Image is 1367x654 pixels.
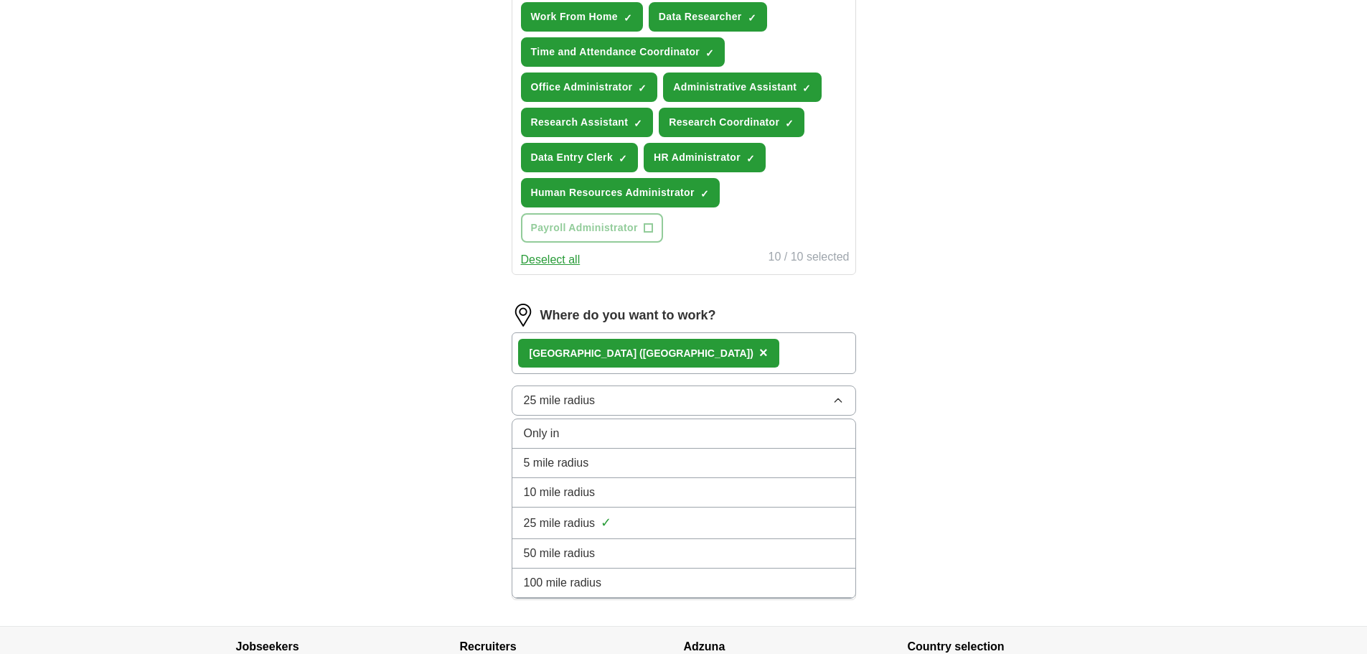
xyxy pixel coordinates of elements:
[624,12,632,24] span: ✓
[524,515,596,532] span: 25 mile radius
[512,304,535,327] img: location.png
[521,213,663,243] button: Payroll Administrator
[530,347,637,359] strong: [GEOGRAPHIC_DATA]
[659,108,804,137] button: Research Coordinator✓
[638,83,647,94] span: ✓
[521,143,639,172] button: Data Entry Clerk✓
[531,150,614,165] span: Data Entry Clerk
[521,73,658,102] button: Office Administrator✓
[521,37,725,67] button: Time and Attendance Coordinator✓
[524,392,596,409] span: 25 mile radius
[531,45,700,60] span: Time and Attendance Coordinator
[673,80,797,95] span: Administrative Assistant
[785,118,794,129] span: ✓
[601,513,611,533] span: ✓
[524,545,596,562] span: 50 mile radius
[769,248,850,268] div: 10 / 10 selected
[654,150,741,165] span: HR Administrator
[705,47,714,59] span: ✓
[700,188,709,200] span: ✓
[524,574,602,592] span: 100 mile radius
[619,153,627,164] span: ✓
[531,115,629,130] span: Research Assistant
[639,347,753,359] span: ([GEOGRAPHIC_DATA])
[531,9,618,24] span: Work From Home
[644,143,766,172] button: HR Administrator✓
[521,2,643,32] button: Work From Home✓
[748,12,756,24] span: ✓
[524,425,560,442] span: Only in
[663,73,822,102] button: Administrative Assistant✓
[524,454,589,472] span: 5 mile radius
[521,251,581,268] button: Deselect all
[512,386,856,416] button: 25 mile radius
[669,115,779,130] span: Research Coordinator
[659,9,742,24] span: Data Researcher
[531,80,633,95] span: Office Administrator
[524,484,596,501] span: 10 mile radius
[649,2,767,32] button: Data Researcher✓
[540,306,716,325] label: Where do you want to work?
[531,220,638,235] span: Payroll Administrator
[531,185,695,200] span: Human Resources Administrator
[521,178,720,207] button: Human Resources Administrator✓
[759,342,768,364] button: ×
[759,345,768,360] span: ×
[802,83,811,94] span: ✓
[746,153,755,164] span: ✓
[521,108,654,137] button: Research Assistant✓
[634,118,642,129] span: ✓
